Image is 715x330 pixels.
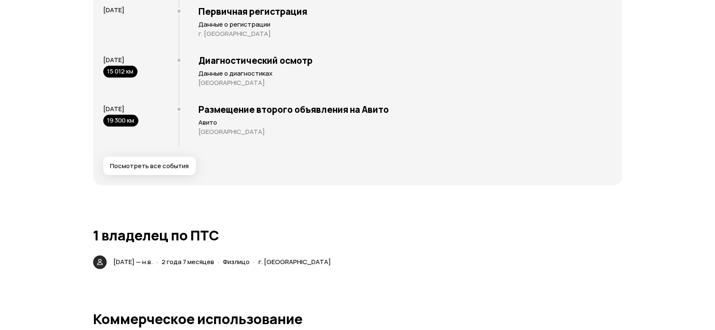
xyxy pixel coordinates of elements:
span: [DATE] [103,5,124,14]
p: г. [GEOGRAPHIC_DATA] [198,30,612,38]
h3: Диагностический осмотр [198,55,612,66]
span: [DATE] [103,104,124,113]
span: · [156,255,158,269]
p: Авито [198,118,612,127]
h1: Коммерческое использование [93,311,622,327]
div: 19 300 км [103,115,138,127]
p: Данные о регистрации [198,20,612,29]
p: Данные о диагностиках [198,69,612,78]
p: [GEOGRAPHIC_DATA] [198,79,612,87]
p: [GEOGRAPHIC_DATA] [198,128,612,136]
button: Посмотреть все события [103,157,196,175]
span: 2 года 7 месяцев [162,257,214,266]
div: 15 012 км [103,66,137,78]
span: · [217,255,220,269]
span: Посмотреть все события [110,162,189,170]
h1: 1 владелец по ПТС [93,228,622,243]
span: [DATE] [103,55,124,64]
h3: Первичная регистрация [198,6,612,17]
span: [DATE] — н.в. [113,257,153,266]
h3: Размещение второго объявления на Авито [198,104,612,115]
span: Физлицо [223,257,250,266]
span: г. [GEOGRAPHIC_DATA] [258,257,331,266]
span: · [253,255,255,269]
